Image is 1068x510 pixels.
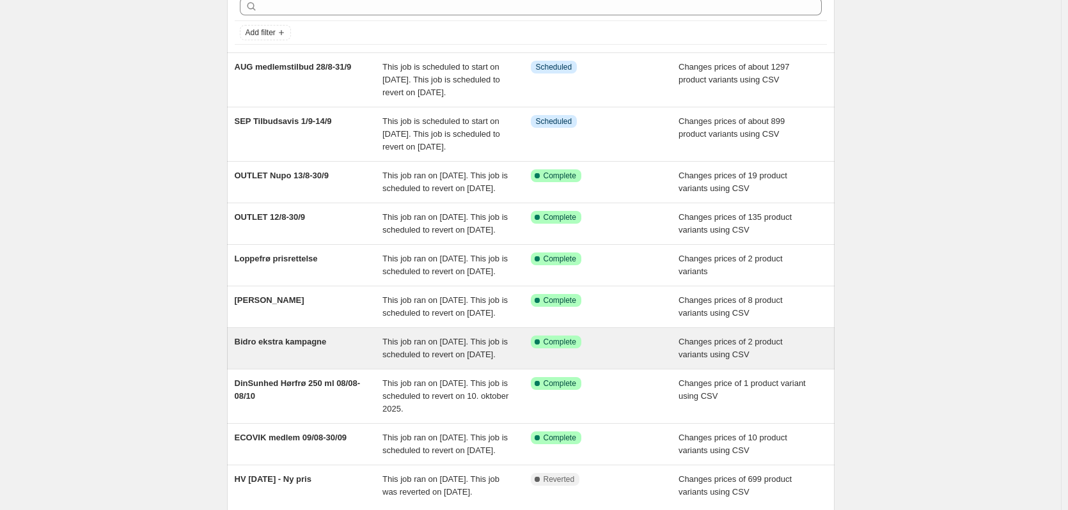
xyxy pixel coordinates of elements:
[235,212,306,222] span: OUTLET 12/8-30/9
[544,433,576,443] span: Complete
[536,62,572,72] span: Scheduled
[235,171,329,180] span: OUTLET Nupo 13/8-30/9
[679,212,792,235] span: Changes prices of 135 product variants using CSV
[235,433,347,442] span: ECOVIK medlem 09/08-30/09
[235,116,332,126] span: SEP Tilbudsavis 1/9-14/9
[382,474,499,497] span: This job ran on [DATE]. This job was reverted on [DATE].
[536,116,572,127] span: Scheduled
[382,171,508,193] span: This job ran on [DATE]. This job is scheduled to revert on [DATE].
[679,171,787,193] span: Changes prices of 19 product variants using CSV
[235,62,352,72] span: AUG medlemstilbud 28/8-31/9
[240,25,291,40] button: Add filter
[544,295,576,305] span: Complete
[235,337,327,346] span: Bidro ekstra kampagne
[382,212,508,235] span: This job ran on [DATE]. This job is scheduled to revert on [DATE].
[544,171,576,181] span: Complete
[382,295,508,318] span: This job ran on [DATE]. This job is scheduled to revert on [DATE].
[544,378,576,389] span: Complete
[679,295,783,318] span: Changes prices of 8 product variants using CSV
[235,474,311,484] span: HV [DATE] - Ny pris
[382,337,508,359] span: This job ran on [DATE]. This job is scheduled to revert on [DATE].
[679,378,806,401] span: Changes price of 1 product variant using CSV
[679,116,785,139] span: Changes prices of about 899 product variants using CSV
[235,295,304,305] span: [PERSON_NAME]
[235,254,318,263] span: Loppefrø prisrettelse
[382,62,500,97] span: This job is scheduled to start on [DATE]. This job is scheduled to revert on [DATE].
[544,337,576,347] span: Complete
[382,116,500,151] span: This job is scheduled to start on [DATE]. This job is scheduled to revert on [DATE].
[679,254,783,276] span: Changes prices of 2 product variants
[382,378,508,413] span: This job ran on [DATE]. This job is scheduled to revert on 10. oktober 2025.
[544,474,575,484] span: Reverted
[679,474,792,497] span: Changes prices of 699 product variants using CSV
[382,433,508,455] span: This job ran on [DATE]. This job is scheduled to revert on [DATE].
[679,62,789,84] span: Changes prices of about 1297 product variants using CSV
[246,27,276,38] span: Add filter
[679,337,783,359] span: Changes prices of 2 product variants using CSV
[679,433,787,455] span: Changes prices of 10 product variants using CSV
[382,254,508,276] span: This job ran on [DATE]. This job is scheduled to revert on [DATE].
[544,254,576,264] span: Complete
[544,212,576,222] span: Complete
[235,378,361,401] span: DinSunhed Hørfrø 250 ml 08/08-08/10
